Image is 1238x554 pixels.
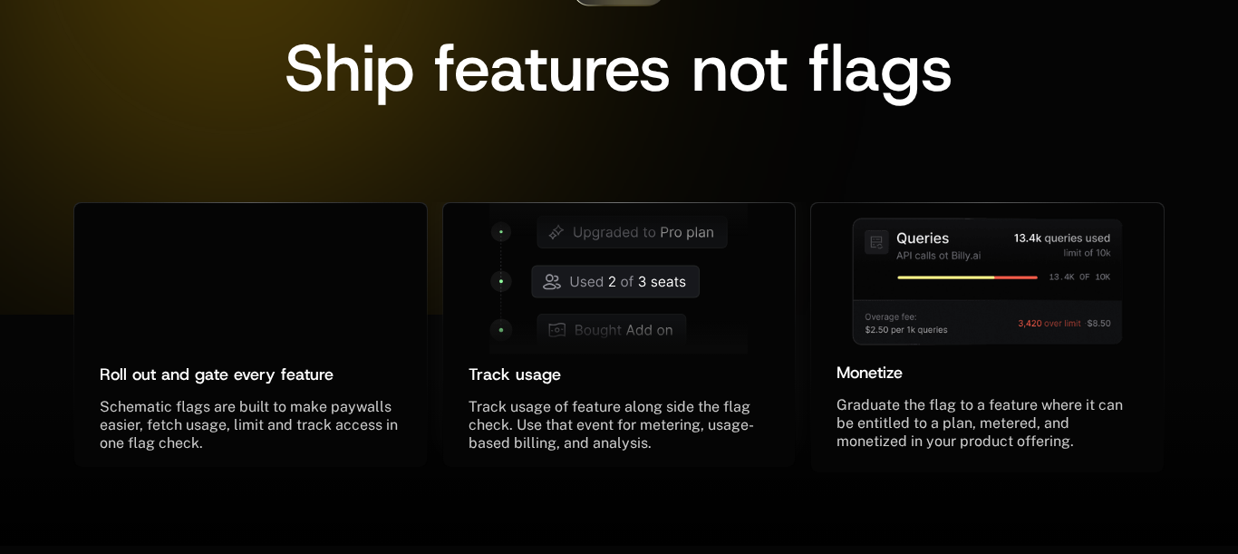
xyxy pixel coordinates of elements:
[100,364,334,385] span: Roll out and gate every feature
[100,398,401,452] span: Schematic flags are built to make paywalls easier, fetch usage, limit and track access in one fla...
[837,396,1127,450] span: Graduate the flag to a feature where it can be entitled to a plan, metered, and monetized in your...
[285,24,953,112] span: Ship features not flags
[469,364,561,385] span: Track usage
[837,362,903,384] span: Monetize
[469,398,754,452] span: Track usage of feature along side the flag check. Use that event for metering, usage-based billin...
